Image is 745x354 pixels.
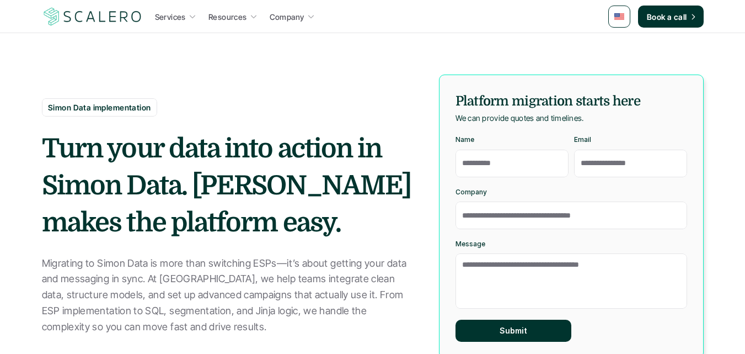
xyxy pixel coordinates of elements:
[42,134,416,238] strong: Turn your data into action in Simon Data. [PERSON_NAME] makes the platform easy.
[500,326,527,336] p: Submit
[155,11,186,23] p: Services
[455,202,687,229] input: Company
[42,7,143,27] a: Scalero company logo
[455,253,687,309] textarea: Message
[574,136,591,144] p: Email
[638,6,704,28] a: Book a call
[208,11,247,23] p: Resources
[455,188,487,196] p: Company
[647,11,687,23] p: Book a call
[455,136,474,144] p: Name
[455,320,571,342] button: Submit
[455,91,687,111] h5: Platform migration starts here
[455,150,569,177] input: Name
[48,102,151,113] p: Simon Data implementation
[270,11,304,23] p: Company
[574,150,687,177] input: Email
[42,6,143,27] img: Scalero company logo
[455,240,485,248] p: Message
[455,111,584,125] p: We can provide quotes and timelines.
[42,256,414,335] p: Migrating to Simon Data is more than switching ESPs—it’s about getting your data and messaging in...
